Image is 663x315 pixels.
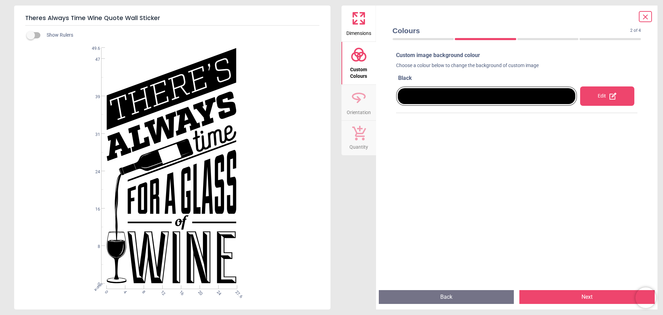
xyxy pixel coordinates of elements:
[342,63,375,80] span: Custom Colours
[398,74,638,82] div: Black
[379,290,514,304] button: Back
[396,52,480,58] span: Custom image background colour
[519,290,655,304] button: Next
[342,6,376,41] button: Dimensions
[178,289,182,294] span: 16
[347,106,371,116] span: Orientation
[25,11,319,26] h5: Theres Always Time Wine Quote Wall Sticker
[346,27,371,37] span: Dimensions
[122,289,126,294] span: 4
[87,169,100,175] span: 24
[87,281,100,287] span: 0
[87,94,100,100] span: 39
[215,289,220,294] span: 24
[87,206,100,212] span: 16
[580,86,634,106] div: Edit
[87,244,100,250] span: 8
[234,289,238,294] span: 27.6
[349,140,368,151] span: Quantity
[342,42,376,84] button: Custom Colours
[635,287,656,308] iframe: Brevo live chat
[393,26,631,36] span: Colours
[396,62,638,72] div: Choose a colour below to change the background of custom image
[342,121,376,155] button: Quantity
[87,46,100,52] span: 49.6
[31,31,330,39] div: Show Rulers
[104,289,108,294] span: 0
[196,289,201,294] span: 20
[342,85,376,121] button: Orientation
[87,132,100,138] span: 31
[141,289,145,294] span: 8
[87,57,100,63] span: 47
[159,289,164,294] span: 12
[630,28,641,34] span: 2 of 4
